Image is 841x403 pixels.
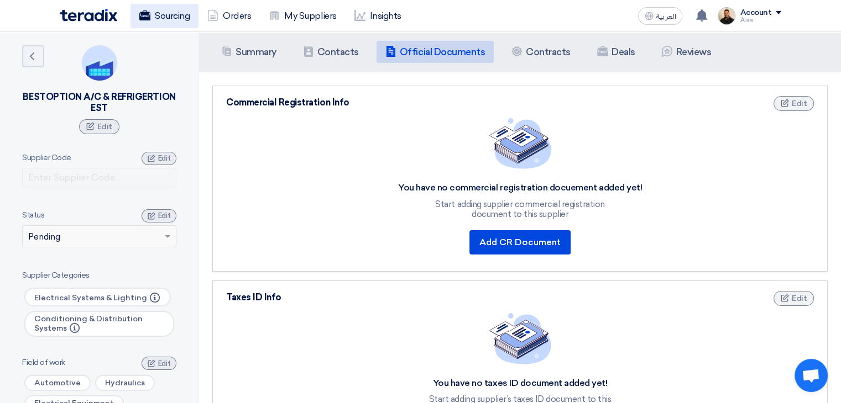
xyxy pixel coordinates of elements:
[130,4,199,28] a: Sourcing
[24,375,91,391] span: Automotive
[260,4,345,28] a: My Suppliers
[22,357,176,368] div: Field of work
[158,211,170,220] span: Edit
[638,7,682,25] button: العربية
[22,269,176,281] div: Supplier Categories
[792,99,807,108] span: Edit
[398,182,642,194] div: You have no commercial registration docuement added yet!
[199,4,260,28] a: Orders
[469,230,571,254] button: Add CR Document
[656,13,676,20] span: العربية
[400,46,485,57] h5: Official Documents
[158,154,170,162] span: Edit
[489,118,551,169] img: empty_state_official.svg
[676,46,711,57] h5: Reviews
[740,17,781,23] div: Alaa
[97,122,112,131] span: Edit
[718,7,735,25] img: MAA_1717931611039.JPG
[226,291,814,304] div: Taxes ID Info
[317,46,359,57] h5: Contacts
[792,294,807,303] span: Edit
[426,378,614,389] div: You have no taxes ID document added yet!
[22,92,176,114] div: BESTOPTION A/C & REFRIGERTION EST
[22,168,176,187] input: Enter Supplier Code...
[489,313,551,364] img: empty_state_official.svg
[795,359,828,392] div: Open chat
[158,359,170,368] span: Edit
[28,231,60,243] span: Pending
[24,311,174,337] span: Conditioning & Distribution Systems
[226,96,814,109] div: Commercial Registration Info
[24,288,171,306] span: Electrical Systems & Lighting
[426,199,614,219] div: Start adding supplier commercial registration document to this supplier
[22,209,176,221] div: Status
[22,152,176,163] div: Supplier Code
[526,46,571,57] h5: Contracts
[740,8,771,18] div: Account
[60,9,117,22] img: Teradix logo
[95,375,155,391] span: Hydraulics
[346,4,410,28] a: Insights
[236,46,276,57] h5: Summary
[612,46,635,57] h5: Deals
